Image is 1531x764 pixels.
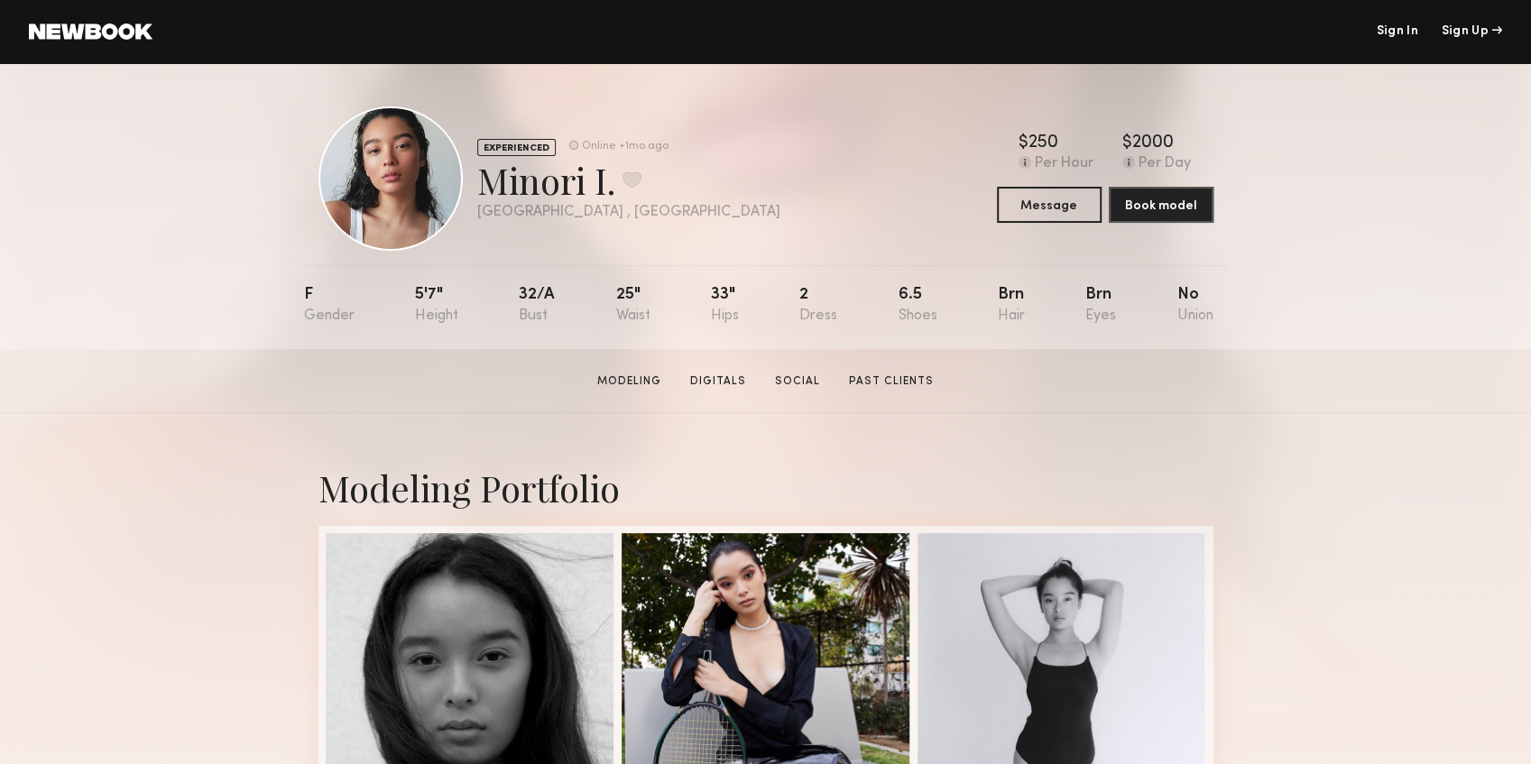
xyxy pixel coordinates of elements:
[1376,25,1417,38] a: Sign In
[1028,134,1058,152] div: 250
[415,287,458,324] div: 5'7"
[590,373,669,390] a: Modeling
[997,187,1102,223] button: Message
[1035,156,1093,172] div: Per Hour
[898,287,936,324] div: 6.5
[1442,25,1502,38] div: Sign Up
[582,141,669,152] div: Online +1mo ago
[683,373,753,390] a: Digitals
[1139,156,1191,172] div: Per Day
[842,373,941,390] a: Past Clients
[318,464,1213,511] div: Modeling Portfolio
[1132,134,1174,152] div: 2000
[477,139,556,156] div: EXPERIENCED
[615,287,650,324] div: 25"
[1176,287,1213,324] div: No
[1122,134,1132,152] div: $
[1109,187,1213,223] button: Book model
[1019,134,1028,152] div: $
[998,287,1025,324] div: Brn
[304,287,355,324] div: F
[1085,287,1116,324] div: Brn
[477,205,780,220] div: [GEOGRAPHIC_DATA] , [GEOGRAPHIC_DATA]
[799,287,837,324] div: 2
[519,287,555,324] div: 32/a
[768,373,827,390] a: Social
[477,156,780,204] div: Minori I.
[711,287,739,324] div: 33"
